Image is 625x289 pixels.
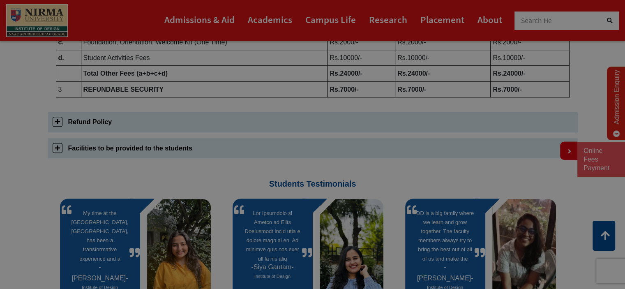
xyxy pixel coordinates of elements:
[48,112,578,132] a: Refund Policy
[83,70,168,77] b: Total Other Fees (a+b+c+d)
[330,86,358,93] b: Rs.7000/-
[493,86,521,93] b: Rs.7000/-
[251,264,293,271] span: Siya Gautam
[327,34,395,50] td: Rs.2000/-
[521,16,552,25] span: Search He
[417,264,473,282] span: [PERSON_NAME]
[248,10,292,29] a: Academics
[244,209,302,261] a: Lor Ipsumdolo si Ametco ad Elits Doeiusmodt incid utla e dolore magn al en. Ad minimve quis nos e...
[395,50,491,66] td: Rs.10000/-
[81,50,327,66] td: Student Activities Fees
[369,10,407,29] a: Research
[6,4,68,37] img: main_logo
[491,34,569,50] td: Rs.2000/-
[416,209,474,261] a: DD is a big family where we learn and grow together. The faculty members always try to bring the ...
[420,10,464,29] a: Placement
[327,50,395,66] td: Rs.10000/-
[164,10,235,29] a: Admissions & Aid
[58,39,64,46] b: c.
[244,273,302,280] cite: Source Title
[48,138,578,158] a: Facilities to be provided to the students
[397,70,430,77] b: Rs.24000/-
[491,50,569,66] td: Rs.10000/-
[305,10,356,29] a: Campus Life
[81,34,327,50] td: Foundation, Orientation, Welcome Kit (One Time)
[493,70,525,77] b: Rs.24000/-
[330,70,362,77] b: Rs.24000/-
[54,164,572,189] h3: Students Testimonials
[72,264,128,282] span: [PERSON_NAME]
[83,86,164,93] b: REFUNDABLE SECURITY
[395,34,491,50] td: Rs.2000/-
[56,81,81,97] td: 3
[397,86,426,93] b: Rs.7000/-
[477,10,502,29] a: About
[58,54,64,61] b: d.
[71,209,129,261] a: My time at the [GEOGRAPHIC_DATA], [GEOGRAPHIC_DATA], has been a transformative experience and a s...
[583,147,619,172] a: Online Fees Payment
